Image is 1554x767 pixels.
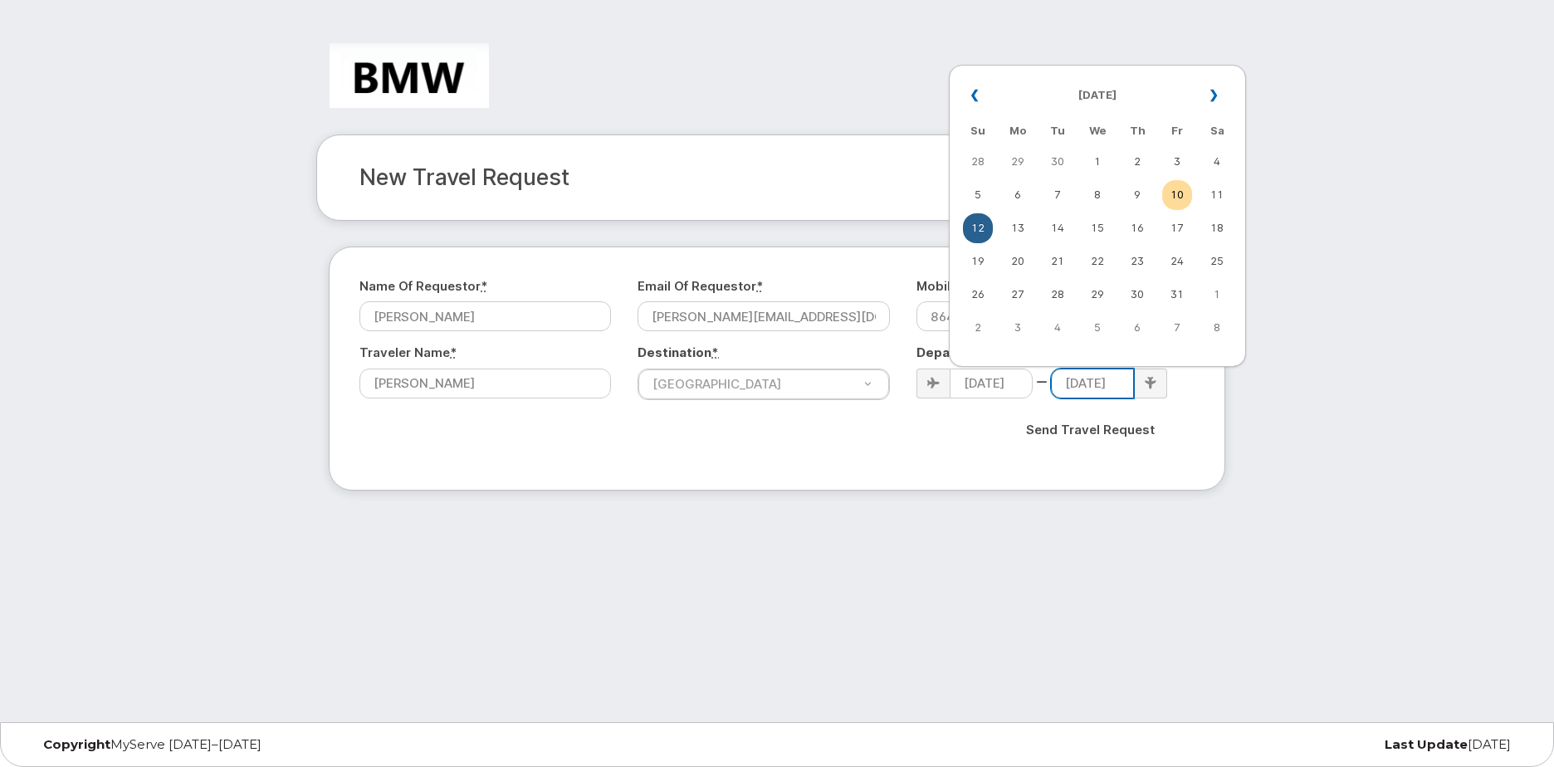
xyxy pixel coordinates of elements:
input: Return [1051,369,1134,398]
label: Email of Requestor [638,277,763,295]
strong: Last Update [1385,736,1468,752]
td: 17 [1162,213,1192,243]
td: 2 [1122,147,1152,177]
th: Sa [1202,119,1232,144]
th: Th [1122,119,1152,144]
td: 4 [1043,313,1073,343]
td: 8 [1082,180,1112,210]
strong: Copyright [43,736,110,752]
div: [DATE] [1026,738,1523,751]
td: 1 [1082,147,1112,177]
td: 16 [1122,213,1152,243]
td: 13 [1003,213,1033,243]
div: MyServe [DATE]–[DATE] [31,738,528,751]
td: 23 [1122,247,1152,276]
td: 18 [1202,213,1232,243]
td: 19 [963,247,993,276]
td: 30 [1043,147,1073,177]
td: 29 [1003,147,1033,177]
label: Traveler Name [359,344,457,361]
label: Destination [638,344,719,361]
td: 6 [1003,180,1033,210]
td: 24 [1162,247,1192,276]
a: [GEOGRAPHIC_DATA] [638,369,888,399]
th: « [963,76,993,115]
td: 12 [963,213,993,243]
th: Tu [1043,119,1073,144]
input: Send Travel Request [1012,413,1169,448]
label: Departure and Return [916,344,1062,361]
th: We [1082,119,1112,144]
td: 9 [1122,180,1152,210]
span: [GEOGRAPHIC_DATA] [643,375,781,393]
td: 5 [1082,313,1112,343]
td: 21 [1043,247,1073,276]
td: 5 [963,180,993,210]
td: 15 [1082,213,1112,243]
th: Su [963,119,993,144]
input: Departure [950,369,1033,398]
label: Name of Requestor [359,277,487,295]
td: 6 [1122,313,1152,343]
th: » [1202,76,1232,115]
td: 26 [963,280,993,310]
td: 4 [1202,147,1232,177]
abbr: required [756,278,763,294]
iframe: Messenger Launcher [1482,695,1542,755]
td: 3 [1162,147,1192,177]
td: 2 [963,313,993,343]
td: 10 [1162,180,1192,210]
td: 29 [1082,280,1112,310]
td: 28 [1043,280,1073,310]
td: 1 [1202,280,1232,310]
td: 8 [1202,313,1232,343]
th: [DATE] [1003,76,1192,115]
label: Mobile Number of the Traveler [916,277,1117,295]
abbr: required [450,344,457,360]
td: 25 [1202,247,1232,276]
td: 14 [1043,213,1073,243]
td: 7 [1162,313,1192,343]
td: 11 [1202,180,1232,210]
td: 7 [1043,180,1073,210]
abbr: required [481,278,487,294]
td: 3 [1003,313,1033,343]
abbr: required [711,344,719,360]
td: 27 [1003,280,1033,310]
th: Mo [1003,119,1033,144]
img: BMW Manufacturing Co LLC [330,43,489,108]
th: Fr [1162,119,1192,144]
td: 31 [1162,280,1192,310]
td: 22 [1082,247,1112,276]
h2: New Travel Request [359,165,1195,190]
td: 20 [1003,247,1033,276]
td: 28 [963,147,993,177]
td: 30 [1122,280,1152,310]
